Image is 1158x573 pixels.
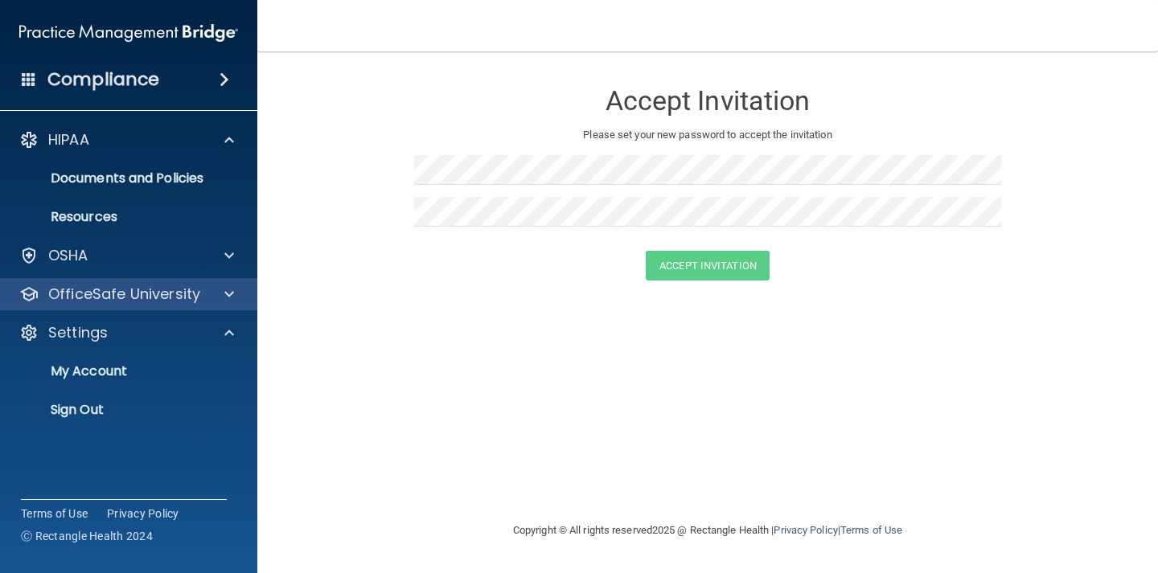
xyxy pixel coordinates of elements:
p: Settings [48,323,108,342]
p: HIPAA [48,130,89,149]
iframe: Drift Widget Chat Controller [880,481,1139,545]
a: Privacy Policy [774,524,837,536]
a: Privacy Policy [107,505,179,522]
img: PMB logo [19,17,238,49]
p: My Account [10,363,230,379]
button: Accept Invitation [646,251,770,280]
a: Terms of Use [21,505,88,522]
a: OSHA [19,246,234,265]
a: OfficeSafe University [19,284,234,304]
div: Copyright © All rights reserved 2025 @ Rectangle Health | | [414,505,1001,556]
h4: Compliance [47,68,159,91]
p: Sign Out [10,402,230,418]
p: Documents and Policies [10,170,230,186]
p: Please set your new password to accept the invitation [426,125,989,145]
a: Terms of Use [840,524,902,536]
a: Settings [19,323,234,342]
span: Ⓒ Rectangle Health 2024 [21,528,153,544]
p: Resources [10,209,230,225]
p: OSHA [48,246,88,265]
a: HIPAA [19,130,234,149]
h3: Accept Invitation [414,86,1001,116]
p: OfficeSafe University [48,284,200,304]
